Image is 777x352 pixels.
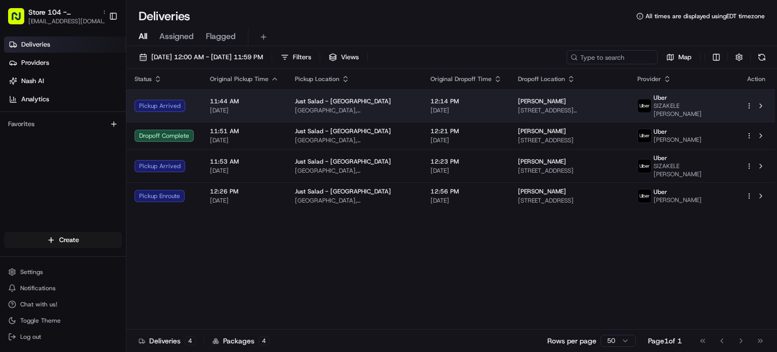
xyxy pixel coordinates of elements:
span: Original Dropoff Time [430,75,492,83]
img: 1736555255976-a54dd68f-1ca7-489b-9aae-adbdc363a1c4 [10,96,28,114]
span: Chat with us! [20,300,57,308]
a: 💻API Documentation [81,222,166,240]
span: 11:53 AM [210,158,279,166]
span: SIZAKELE [PERSON_NAME] [654,162,729,178]
span: [STREET_ADDRESS] [518,136,621,144]
span: Just Salad - [GEOGRAPHIC_DATA] [295,187,391,195]
span: Uber [654,94,667,102]
span: 12:56 PM [430,187,502,195]
a: Deliveries [4,36,126,53]
span: [PERSON_NAME] [518,187,566,195]
span: Klarizel Pensader [31,157,83,165]
span: [DATE] [210,167,279,175]
input: Clear [26,65,167,75]
div: Action [746,75,767,83]
button: Log out [4,330,122,344]
button: Start new chat [172,99,184,111]
img: 1736555255976-a54dd68f-1ca7-489b-9aae-adbdc363a1c4 [20,184,28,192]
span: • [84,184,88,192]
span: API Documentation [96,226,162,236]
span: Pylon [101,251,122,258]
span: [DATE] [90,184,110,192]
span: Just Salad - [GEOGRAPHIC_DATA] [295,158,391,166]
span: Original Pickup Time [210,75,269,83]
img: Klarizel Pensader [10,147,26,163]
span: [DATE] [430,106,502,114]
span: [PERSON_NAME] [654,136,702,144]
span: 12:21 PM [430,127,502,135]
button: Toggle Theme [4,314,122,328]
span: [PERSON_NAME] [31,184,82,192]
button: Store 104 - [GEOGRAPHIC_DATA] (Just Salad) [28,7,98,17]
button: See all [157,129,184,141]
span: Uber [654,154,667,162]
span: [PERSON_NAME] [654,196,702,204]
span: Flagged [206,30,236,43]
span: Pickup Location [295,75,339,83]
span: Views [341,53,359,62]
div: 4 [258,336,270,345]
span: Toggle Theme [20,317,61,325]
span: Create [59,236,79,245]
div: 4 [185,336,196,345]
span: [DATE] [430,136,502,144]
a: Providers [4,55,126,71]
span: [DATE] [430,167,502,175]
p: Welcome 👋 [10,40,184,56]
a: Analytics [4,91,126,107]
span: [DATE] [91,157,112,165]
button: Views [324,50,363,64]
a: Nash AI [4,73,126,89]
img: 1736555255976-a54dd68f-1ca7-489b-9aae-adbdc363a1c4 [20,157,28,165]
span: [DATE] [430,197,502,205]
button: Chat with us! [4,297,122,311]
span: [GEOGRAPHIC_DATA], [STREET_ADDRESS] [295,197,414,205]
span: Uber [654,188,667,196]
a: Powered byPylon [71,250,122,258]
button: Settings [4,265,122,279]
span: [PERSON_NAME] [518,127,566,135]
span: Knowledge Base [20,226,77,236]
span: Filters [293,53,311,62]
img: 1738778727109-b901c2ba-d612-49f7-a14d-d897ce62d23f [21,96,39,114]
span: Provider [637,75,661,83]
span: Just Salad - [GEOGRAPHIC_DATA] [295,127,391,135]
span: [STREET_ADDRESS] [518,197,621,205]
span: • [85,157,89,165]
button: [EMAIL_ADDRESS][DOMAIN_NAME] [28,17,109,25]
span: Just Salad - [GEOGRAPHIC_DATA] [295,97,391,105]
span: SIZAKELE [PERSON_NAME] [654,102,729,118]
span: All [139,30,147,43]
h1: Deliveries [139,8,190,24]
span: [PERSON_NAME] [518,158,566,166]
span: 11:51 AM [210,127,279,135]
div: Start new chat [46,96,166,106]
p: Rows per page [547,336,596,346]
img: uber-new-logo.jpeg [638,189,651,203]
img: uber-new-logo.jpeg [638,129,651,142]
span: All times are displayed using EDT timezone [645,12,765,20]
span: Dropoff Location [518,75,565,83]
span: Map [678,53,692,62]
button: [DATE] 12:00 AM - [DATE] 11:59 PM [135,50,268,64]
div: Page 1 of 1 [648,336,682,346]
span: [DATE] 12:00 AM - [DATE] 11:59 PM [151,53,263,62]
input: Type to search [567,50,658,64]
span: Assigned [159,30,194,43]
span: [STREET_ADDRESS][PERSON_NAME] [518,106,621,114]
span: [PERSON_NAME] [518,97,566,105]
span: [DATE] [210,197,279,205]
span: [GEOGRAPHIC_DATA], [STREET_ADDRESS] [295,106,414,114]
div: Favorites [4,116,122,132]
div: We're available if you need us! [46,106,139,114]
span: Status [135,75,152,83]
span: Uber [654,128,667,136]
button: Create [4,232,122,248]
img: uber-new-logo.jpeg [638,99,651,112]
span: Notifications [20,284,56,292]
div: Packages [212,336,270,346]
img: Angelique Valdez [10,174,26,190]
button: Map [662,50,696,64]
